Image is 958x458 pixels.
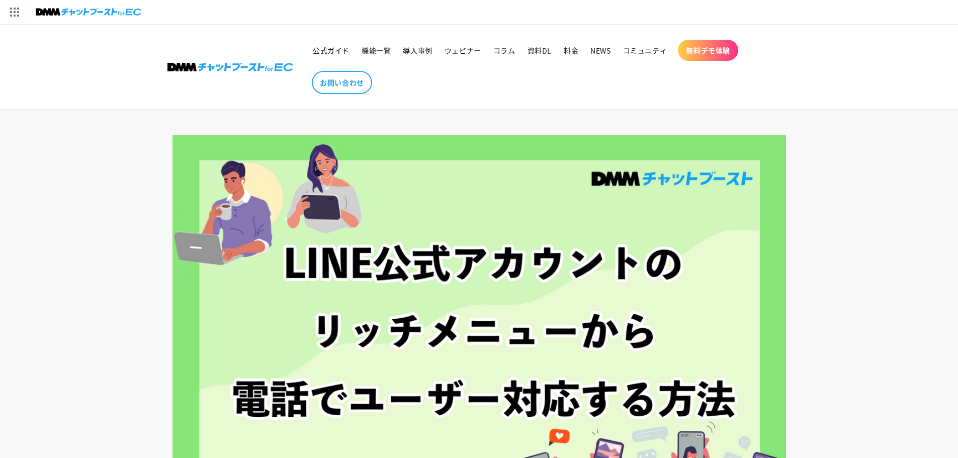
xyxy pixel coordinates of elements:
[403,46,432,55] span: 導入事例
[312,71,372,94] a: お問い合わせ
[2,2,27,23] img: サービス
[564,46,578,55] span: 料金
[590,46,611,55] span: NEWS
[686,46,730,55] span: 無料デモ体験
[493,46,515,55] span: コラム
[397,40,438,61] a: 導入事例
[320,78,364,87] span: お問い合わせ
[617,40,673,61] a: コミュニティ
[362,46,391,55] span: 機能一覧
[521,40,558,61] a: 資料DL
[678,40,738,61] a: 無料デモ体験
[356,40,397,61] a: 機能一覧
[584,40,617,61] a: NEWS
[528,46,552,55] span: 資料DL
[167,63,293,71] img: 株式会社DMM Boost
[439,40,487,61] a: ウェビナー
[313,46,350,55] span: 公式ガイド
[623,46,667,55] span: コミュニティ
[487,40,521,61] a: コラム
[307,40,356,61] a: 公式ガイド
[445,46,481,55] span: ウェビナー
[36,5,141,19] img: チャットブーストforEC
[558,40,584,61] a: 料金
